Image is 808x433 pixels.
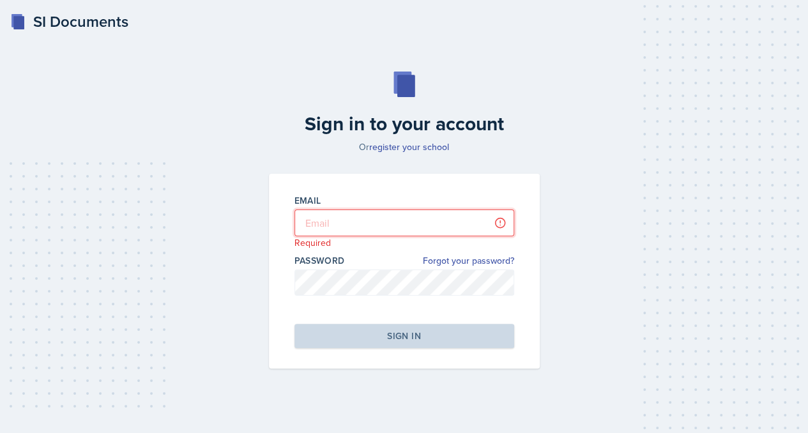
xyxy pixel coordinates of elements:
[294,209,514,236] input: Email
[369,141,449,153] a: register your school
[423,254,514,268] a: Forgot your password?
[294,194,321,207] label: Email
[261,112,547,135] h2: Sign in to your account
[10,10,128,33] a: SI Documents
[294,236,514,249] p: Required
[387,330,420,342] div: Sign in
[261,141,547,153] p: Or
[294,254,345,267] label: Password
[294,324,514,348] button: Sign in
